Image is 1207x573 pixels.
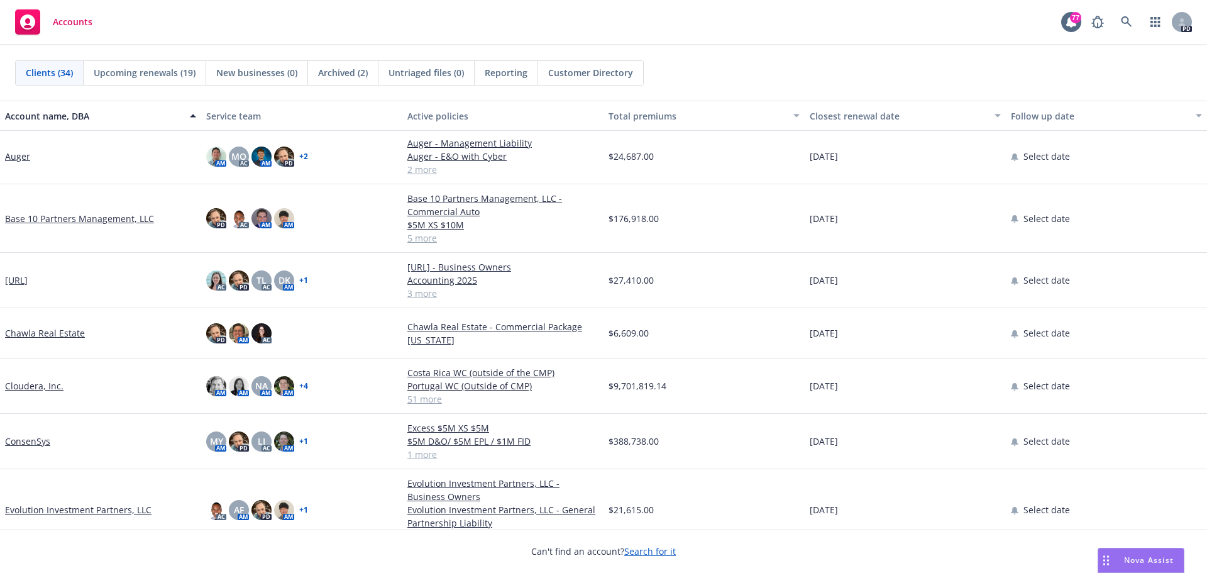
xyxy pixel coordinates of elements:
[407,260,598,274] a: [URL] - Business Owners
[407,320,598,333] a: Chawla Real Estate - Commercial Package
[299,438,308,445] a: + 1
[251,147,272,167] img: photo
[206,270,226,291] img: photo
[810,150,838,163] span: [DATE]
[53,17,92,27] span: Accounts
[407,274,598,287] a: Accounting 2025
[5,109,182,123] div: Account name, DBA
[810,379,838,392] span: [DATE]
[1011,109,1188,123] div: Follow up date
[407,231,598,245] a: 5 more
[1006,101,1207,131] button: Follow up date
[389,66,464,79] span: Untriaged files (0)
[206,208,226,228] img: photo
[1098,548,1184,573] button: Nova Assist
[810,274,838,287] span: [DATE]
[1023,326,1070,340] span: Select date
[810,326,838,340] span: [DATE]
[548,66,633,79] span: Customer Directory
[407,503,598,530] a: Evolution Investment Partners, LLC - General Partnership Liability
[1124,555,1174,565] span: Nova Assist
[407,163,598,176] a: 2 more
[206,323,226,343] img: photo
[407,218,598,231] a: $5M XS $10M
[1143,9,1168,35] a: Switch app
[609,150,654,163] span: $24,687.00
[251,323,272,343] img: photo
[1023,379,1070,392] span: Select date
[94,66,196,79] span: Upcoming renewals (19)
[407,192,598,218] a: Base 10 Partners Management, LLC - Commercial Auto
[810,212,838,225] span: [DATE]
[201,101,402,131] button: Service team
[407,333,598,347] a: [US_STATE]
[407,109,598,123] div: Active policies
[1098,548,1114,572] div: Drag to move
[274,500,294,520] img: photo
[1023,150,1070,163] span: Select date
[274,376,294,396] img: photo
[407,287,598,300] a: 3 more
[531,545,676,558] span: Can't find an account?
[299,506,308,514] a: + 1
[229,208,249,228] img: photo
[402,101,603,131] button: Active policies
[407,421,598,435] a: Excess $5M XS $5M
[407,392,598,406] a: 51 more
[206,109,397,123] div: Service team
[10,4,97,40] a: Accounts
[231,150,246,163] span: MQ
[210,435,223,448] span: MY
[407,150,598,163] a: Auger - E&O with Cyber
[485,66,527,79] span: Reporting
[318,66,368,79] span: Archived (2)
[624,545,676,557] a: Search for it
[5,326,85,340] a: Chawla Real Estate
[5,435,50,448] a: ConsenSys
[810,503,838,516] span: [DATE]
[216,66,297,79] span: New businesses (0)
[5,150,30,163] a: Auger
[5,379,63,392] a: Cloudera, Inc.
[206,147,226,167] img: photo
[206,376,226,396] img: photo
[299,382,308,390] a: + 4
[229,323,249,343] img: photo
[229,376,249,396] img: photo
[1085,9,1110,35] a: Report a Bug
[256,274,267,287] span: TL
[1023,503,1070,516] span: Select date
[1070,12,1081,23] div: 77
[805,101,1006,131] button: Closest renewal date
[5,212,154,225] a: Base 10 Partners Management, LLC
[609,435,659,448] span: $388,738.00
[407,435,598,448] a: $5M D&O/ $5M EPL / $1M FID
[26,66,73,79] span: Clients (34)
[258,435,265,448] span: LI
[229,431,249,452] img: photo
[609,212,659,225] span: $176,918.00
[299,153,308,160] a: + 2
[810,109,987,123] div: Closest renewal date
[609,109,786,123] div: Total premiums
[274,431,294,452] img: photo
[407,136,598,150] a: Auger - Management Liability
[407,366,598,379] a: Costa Rica WC (outside of the CMP)
[1114,9,1139,35] a: Search
[5,274,28,287] a: [URL]
[251,500,272,520] img: photo
[234,503,244,516] span: AF
[274,147,294,167] img: photo
[609,326,649,340] span: $6,609.00
[5,503,152,516] a: Evolution Investment Partners, LLC
[206,500,226,520] img: photo
[1023,435,1070,448] span: Select date
[229,270,249,291] img: photo
[1023,212,1070,225] span: Select date
[609,503,654,516] span: $21,615.00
